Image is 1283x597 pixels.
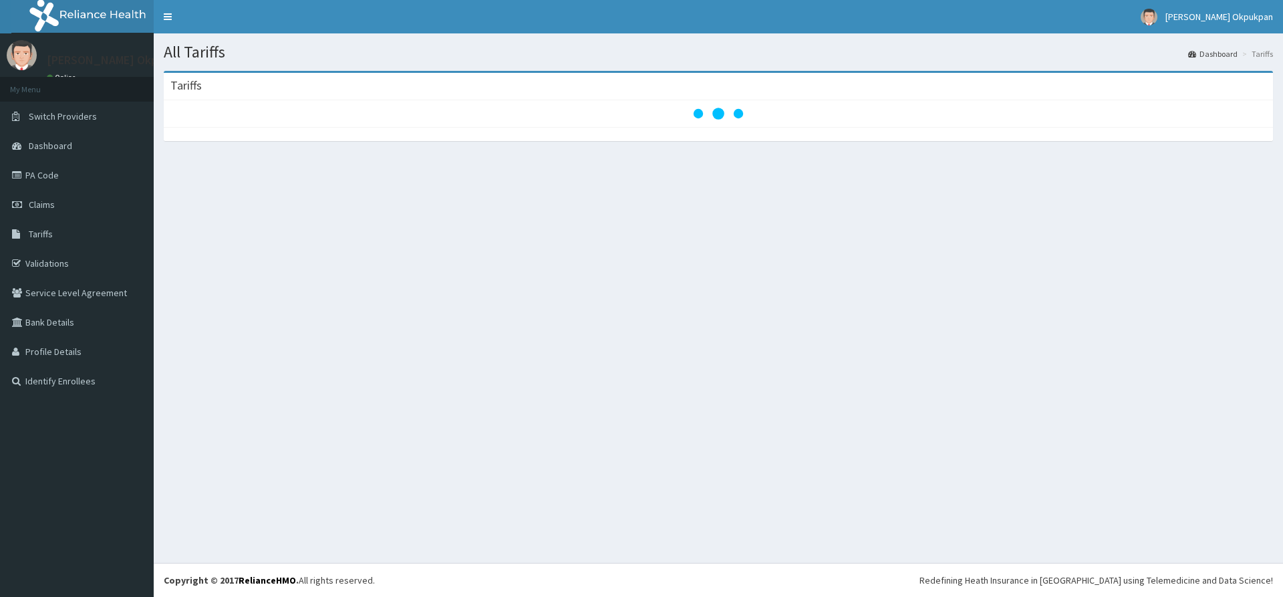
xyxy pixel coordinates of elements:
[29,228,53,240] span: Tariffs
[1165,11,1273,23] span: [PERSON_NAME] Okpukpan
[154,563,1283,597] footer: All rights reserved.
[29,199,55,211] span: Claims
[239,574,296,586] a: RelianceHMO
[1239,48,1273,59] li: Tariffs
[164,574,299,586] strong: Copyright © 2017 .
[919,574,1273,587] div: Redefining Heath Insurance in [GEOGRAPHIC_DATA] using Telemedicine and Data Science!
[692,87,745,140] svg: audio-loading
[7,40,37,70] img: User Image
[1141,9,1157,25] img: User Image
[29,140,72,152] span: Dashboard
[164,43,1273,61] h1: All Tariffs
[1188,48,1238,59] a: Dashboard
[29,110,97,122] span: Switch Providers
[47,54,189,66] p: [PERSON_NAME] Okpukpan
[47,73,79,82] a: Online
[170,80,202,92] h3: Tariffs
